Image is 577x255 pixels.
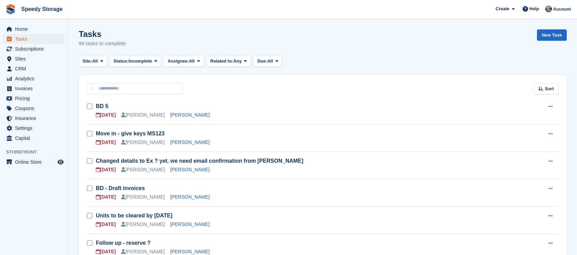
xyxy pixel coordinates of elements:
a: menu [3,123,65,133]
span: Create [496,5,509,12]
div: [PERSON_NAME] [121,166,165,173]
a: Changed details to Ex ? yet. we need email confirmation from [PERSON_NAME] [96,158,303,164]
div: [DATE] [96,221,116,228]
a: [PERSON_NAME] [170,249,210,254]
a: menu [3,54,65,64]
span: CRM [15,64,56,73]
span: Assignee: [168,58,189,65]
span: Subscriptions [15,44,56,54]
a: menu [3,24,65,34]
a: menu [3,74,65,83]
a: [PERSON_NAME] [170,139,210,145]
span: Insurance [15,113,56,123]
a: BD - Draft invoices [96,185,145,191]
p: 94 tasks to complete [79,40,126,48]
span: Account [553,6,571,13]
span: All [267,58,273,65]
span: Online Store [15,157,56,167]
span: Tasks [15,34,56,44]
div: [DATE] [96,139,116,146]
span: Help [529,5,539,12]
span: Pricing [15,94,56,103]
a: menu [3,94,65,103]
a: Move in - give keys MS123 [96,131,165,136]
a: BD 5 [96,103,108,109]
span: Capital [15,133,56,143]
span: All [189,58,195,65]
span: Due: [257,58,267,65]
a: menu [3,113,65,123]
div: [DATE] [96,166,116,173]
div: [DATE] [96,111,116,119]
div: [PERSON_NAME] [121,193,165,201]
button: Due: All [254,56,282,67]
span: Invoices [15,84,56,93]
span: Status: [114,58,129,65]
a: menu [3,34,65,44]
span: All [92,58,98,65]
a: [PERSON_NAME] [170,222,210,227]
a: menu [3,104,65,113]
h1: Tasks [79,29,126,39]
span: Storefront [6,149,68,156]
a: New Task [537,29,567,41]
button: Assignee: All [164,56,204,67]
span: Any [233,58,242,65]
span: Site: [82,58,92,65]
div: [PERSON_NAME] [121,221,165,228]
a: Preview store [56,158,65,166]
button: Related to: Any [207,56,251,67]
a: menu [3,44,65,54]
span: Sort [545,85,554,92]
a: menu [3,133,65,143]
img: Dan Jackson [545,5,552,12]
a: menu [3,157,65,167]
span: Sites [15,54,56,64]
span: Coupons [15,104,56,113]
div: [PERSON_NAME] [121,139,165,146]
a: [PERSON_NAME] [170,194,210,200]
span: Incomplete [129,58,152,65]
a: [PERSON_NAME] [170,112,210,118]
a: [PERSON_NAME] [170,167,210,172]
a: Speedy Storage [18,3,65,15]
span: Home [15,24,56,34]
span: Related to: [210,58,233,65]
a: menu [3,64,65,73]
span: Settings [15,123,56,133]
div: [DATE] [96,193,116,201]
a: Units to be cleared by [DATE] [96,213,172,218]
img: stora-icon-8386f47178a22dfd0bd8f6a31ec36ba5ce8667c1dd55bd0f319d3a0aa187defe.svg [5,4,16,14]
div: [PERSON_NAME] [121,111,165,119]
a: menu [3,84,65,93]
a: Follow up - reserve ? [96,240,151,246]
button: Status: Incomplete [110,56,161,67]
button: Site: All [79,56,107,67]
span: Analytics [15,74,56,83]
